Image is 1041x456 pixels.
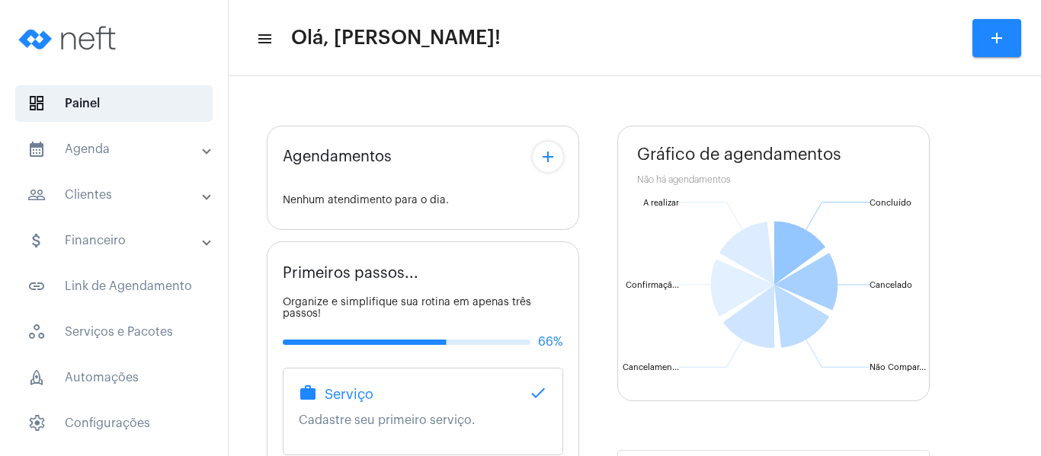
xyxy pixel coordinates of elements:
[27,277,46,295] mat-icon: sidenav icon
[637,145,841,164] span: Gráfico de agendamentos
[626,281,679,290] text: Confirmaçã...
[27,186,203,204] mat-panel-title: Clientes
[27,231,46,250] mat-icon: sidenav icon
[623,363,679,371] text: Cancelamen...
[529,384,547,402] mat-icon: done
[15,359,213,396] span: Automações
[988,29,1006,47] mat-icon: add
[27,414,46,432] span: sidenav icon
[27,231,203,250] mat-panel-title: Financeiro
[870,199,911,207] text: Concluído
[538,335,563,349] span: 66%
[539,148,557,166] mat-icon: add
[27,140,46,158] mat-icon: sidenav icon
[283,148,392,165] span: Agendamentos
[9,131,228,167] mat-expansion-panel-header: sidenav iconAgenda
[9,177,228,213] mat-expansion-panel-header: sidenav iconClientes
[256,30,271,48] mat-icon: sidenav icon
[299,384,317,402] mat-icon: work
[12,8,127,69] img: logo-neft-novo-2.png
[9,222,228,259] mat-expansion-panel-header: sidenav iconFinanceiro
[15,314,213,350] span: Serviços e Pacotes
[27,323,46,341] span: sidenav icon
[643,199,679,207] text: A realizar
[27,368,46,387] span: sidenav icon
[283,297,531,319] span: Organize e simplifique sua rotina em apenas três passos!
[283,195,563,206] div: Nenhum atendimento para o dia.
[870,281,912,289] text: Cancelado
[27,140,203,158] mat-panel-title: Agenda
[15,268,213,305] span: Link de Agendamento
[27,186,46,204] mat-icon: sidenav icon
[870,363,926,371] text: Não Compar...
[291,26,501,50] span: Olá, [PERSON_NAME]!
[15,85,213,122] span: Painel
[325,387,373,402] span: Serviço
[283,265,418,282] span: Primeiros passos...
[15,405,213,442] span: Configurações
[299,413,547,427] p: Cadastre seu primeiro serviço.
[27,94,46,113] span: sidenav icon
